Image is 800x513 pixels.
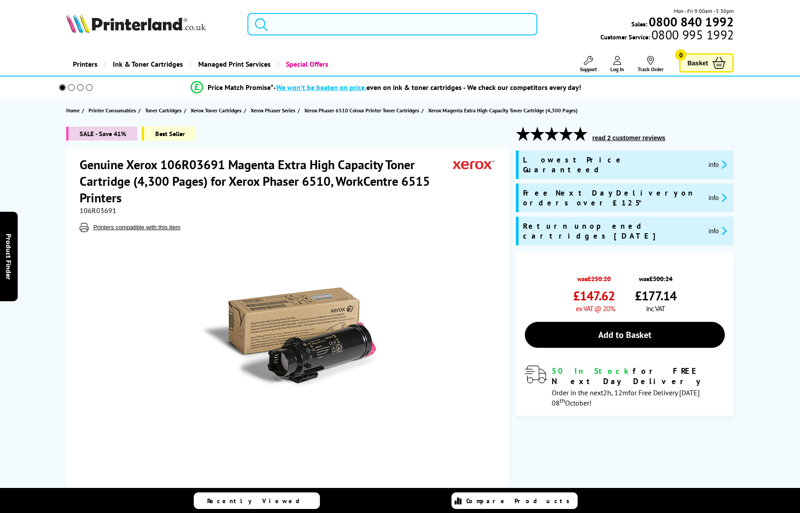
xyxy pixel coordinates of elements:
span: 0800 995 1992 [650,30,734,39]
span: £177.14 [635,287,677,304]
span: Lowest Price Guaranteed [523,155,702,175]
span: Product Finder [4,234,13,280]
span: Xerox Phaser 6510 Colour Printer Toner Cartridges [304,106,419,115]
span: inc VAT [646,304,665,313]
strike: £300.24 [649,274,672,283]
div: for FREE Next Day Delivery [552,366,725,386]
span: Printer Consumables [89,106,136,115]
span: Recently Viewed [207,497,309,505]
a: Home [66,106,82,115]
span: Basket [687,57,708,69]
a: Toner Cartridges [145,106,184,115]
sup: th [560,397,565,405]
span: Customer Service: [600,30,734,41]
a: Recently Viewed [194,492,320,509]
span: Best Seller [142,127,196,141]
a: Log In [610,56,624,73]
a: Xerox Toner Cartridges [191,106,244,115]
button: Printers compatible with this item [91,223,183,231]
span: 2h, 12m [603,388,628,397]
span: Return unopened cartridges [DATE] [523,221,702,241]
img: Xerox [453,156,494,173]
b: 0800 840 1992 [649,13,734,30]
span: Price Match Promise* [208,83,273,92]
span: We won’t be beaten on price, [276,83,366,92]
a: Special Offers [277,53,335,76]
span: Home [66,106,80,115]
span: £147.62 [573,287,615,304]
span: Order in the next for Free Delivery [DATE] 08 October! [552,388,700,407]
a: Support [580,56,597,73]
span: SALE - Save 41% [66,127,137,141]
li: modal_Promise [47,80,725,95]
a: Managed Print Services [190,53,277,76]
a: Xerox Phaser Series [251,106,298,115]
img: Xerox 106R03691 Magenta Extra High Capacity Toner Cartridge (4,300 Pages) [201,250,376,425]
a: Xerox Magenta Extra High Capacity Toner Cartridge (4,300 Pages) [428,106,580,115]
span: was [635,270,677,283]
a: Ink & Toner Cartridges [104,53,190,76]
a: Xerox Phaser 6510 Colour Printer Toner Cartridges [304,106,421,115]
button: read 2 customer reviews [590,134,668,142]
a: Basket 0 [679,53,734,73]
span: Xerox Phaser Series [251,106,295,115]
button: promo-description [706,226,730,236]
strike: £250.20 [587,274,611,283]
span: 0 [675,49,686,60]
a: 0800 840 1992 [647,17,734,26]
span: Sales: [631,20,647,28]
button: promo-description [706,159,730,170]
a: Compare Products [451,492,578,509]
a: Printer Consumables [89,106,138,115]
h1: Genuine Xerox 106R03691 Magenta Extra High Capacity Toner Cartridge (4,300 Pages) for Xerox Phase... [80,156,453,206]
img: Printerland Logo [66,13,206,33]
span: Xerox Toner Cartridges [191,106,242,115]
span: Mon - Fri 9:00am - 5:30pm [674,7,734,15]
span: Compare Products [466,497,574,505]
span: 50 In Stock [552,366,633,376]
a: Track Order [638,56,664,73]
span: was [573,270,615,283]
a: Printers [66,53,104,76]
span: Xerox Magenta Extra High Capacity Toner Cartridge (4,300 Pages) [428,106,578,115]
button: promo-description [706,192,730,203]
div: - even on ink & toner cartridges - We check our competitors every day! [273,83,581,92]
span: Log In [610,66,624,73]
span: ex VAT @ 20% [576,304,615,313]
a: Printerland Logo [66,13,237,35]
span: Free Next Day Delivery on orders over £125* [523,188,702,208]
div: modal_delivery [525,366,725,407]
span: Support [580,66,597,73]
a: Add to Basket [525,322,725,348]
span: 106R03691 [80,206,116,215]
span: Ink & Toner Cartridges [113,53,183,76]
span: Toner Cartridges [145,106,182,115]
